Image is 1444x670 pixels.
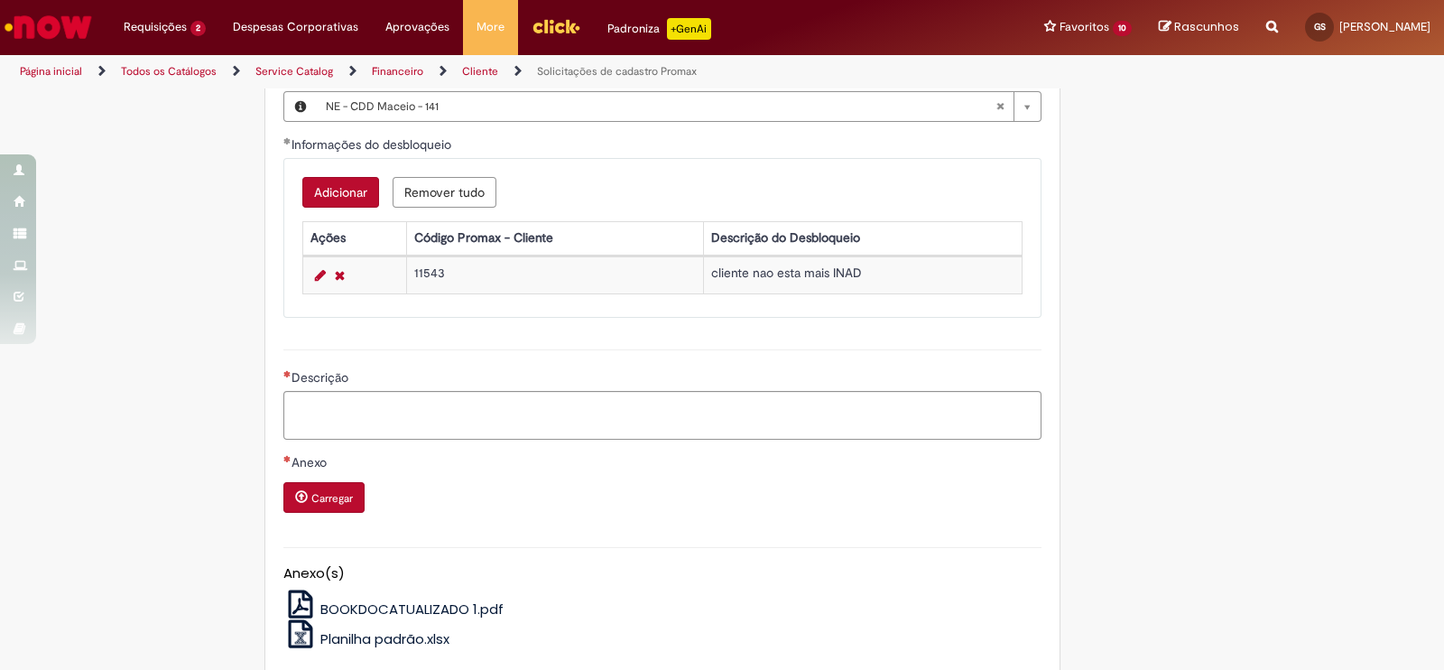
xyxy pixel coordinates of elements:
span: 2 [190,21,206,36]
a: Planilha padrão.xlsx [283,629,450,648]
a: Remover linha 1 [330,265,349,286]
span: Favoritos [1060,18,1109,36]
a: BOOKDOCATUALIZADO 1.pdf [283,600,504,619]
span: Requisições [124,18,187,36]
span: BOOKDOCATUALIZADO 1.pdf [320,600,504,619]
ul: Trilhas de página [14,55,949,88]
span: Aprovações [385,18,449,36]
button: Geo - CDD, Visualizar este registro NE - CDD Maceio - 141 [284,92,317,121]
a: Rascunhos [1159,19,1239,36]
a: Todos os Catálogos [121,64,217,79]
a: Solicitações de cadastro Promax [537,64,697,79]
a: Service Catalog [255,64,333,79]
button: Remove all rows for Informações do desbloqueio [393,177,496,208]
span: GS [1314,21,1326,33]
small: Carregar [311,491,353,506]
span: Informações do desbloqueio [292,136,455,153]
div: Padroniza [607,18,711,40]
textarea: Descrição [283,391,1041,440]
span: Necessários [283,370,292,377]
th: Ações [302,221,406,255]
td: cliente nao esta mais INAD [703,256,1022,293]
span: Necessários [283,455,292,462]
span: More [477,18,504,36]
abbr: Limpar campo Geo - CDD [986,92,1014,121]
span: 10 [1113,21,1132,36]
span: Rascunhos [1174,18,1239,35]
button: Carregar anexo de Anexo Required [283,482,365,513]
span: Planilha padrão.xlsx [320,629,449,648]
th: Código Promax - Cliente [407,221,703,255]
p: +GenAi [667,18,711,40]
span: Despesas Corporativas [233,18,358,36]
img: click_logo_yellow_360x200.png [532,13,580,40]
td: 11543 [407,256,703,293]
span: Obrigatório Preenchido [283,137,292,144]
a: Cliente [462,64,498,79]
span: NE - CDD Maceio - 141 [326,92,995,121]
button: Add a row for Informações do desbloqueio [302,177,379,208]
th: Descrição do Desbloqueio [703,221,1022,255]
a: NE - CDD Maceio - 141Limpar campo Geo - CDD [317,92,1041,121]
img: ServiceNow [2,9,95,45]
a: Editar Linha 1 [310,265,330,286]
span: [PERSON_NAME] [1339,19,1430,34]
a: Página inicial [20,64,82,79]
h5: Anexo(s) [283,566,1041,582]
span: Descrição [292,369,352,386]
span: Anexo [292,454,330,470]
a: Financeiro [372,64,423,79]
